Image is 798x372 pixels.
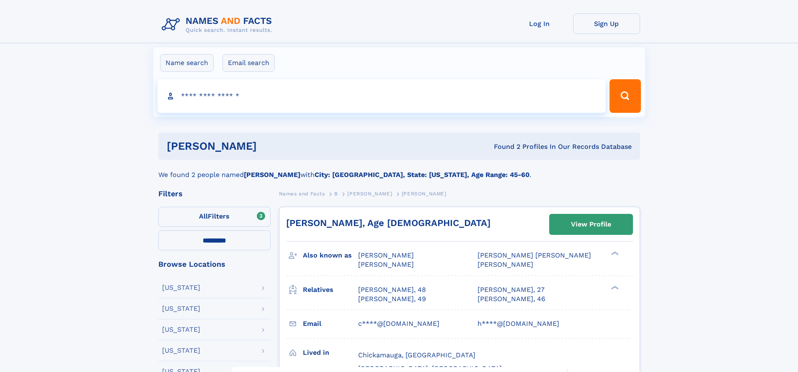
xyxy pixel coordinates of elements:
h3: Email [303,317,358,331]
span: [PERSON_NAME] [347,191,392,197]
h3: Relatives [303,283,358,297]
span: [PERSON_NAME] [PERSON_NAME] [478,251,591,259]
label: Email search [222,54,275,72]
a: Names and Facts [279,188,325,199]
div: [US_STATE] [162,305,200,312]
label: Name search [160,54,214,72]
div: ❯ [609,251,619,256]
a: [PERSON_NAME], Age [DEMOGRAPHIC_DATA] [286,218,491,228]
button: Search Button [609,79,640,113]
span: [PERSON_NAME] [358,251,414,259]
input: search input [158,79,606,113]
a: Log In [506,13,573,34]
h3: Also known as [303,248,358,263]
div: View Profile [571,215,611,234]
b: City: [GEOGRAPHIC_DATA], State: [US_STATE], Age Range: 45-60 [315,171,529,179]
span: [PERSON_NAME] [358,260,414,268]
a: [PERSON_NAME], 49 [358,294,426,304]
span: [PERSON_NAME] [478,260,533,268]
div: Filters [158,190,271,198]
div: [US_STATE] [162,326,200,333]
a: [PERSON_NAME], 48 [358,285,426,294]
b: [PERSON_NAME] [244,171,300,179]
h3: Lived in [303,346,358,360]
label: Filters [158,207,271,227]
div: ❯ [609,285,619,290]
div: Found 2 Profiles In Our Records Database [375,142,632,151]
span: [PERSON_NAME] [402,191,447,197]
a: [PERSON_NAME] [347,188,392,199]
div: We found 2 people named with . [158,160,640,180]
span: B [334,191,338,197]
div: [US_STATE] [162,284,200,291]
a: [PERSON_NAME], 27 [478,285,545,294]
div: [US_STATE] [162,347,200,354]
h1: [PERSON_NAME] [167,141,375,151]
a: [PERSON_NAME], 46 [478,294,545,304]
span: Chickamauga, [GEOGRAPHIC_DATA] [358,351,475,359]
a: View Profile [550,214,633,234]
a: B [334,188,338,199]
div: Browse Locations [158,260,271,268]
span: All [199,212,208,220]
a: Sign Up [573,13,640,34]
img: Logo Names and Facts [158,13,279,36]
